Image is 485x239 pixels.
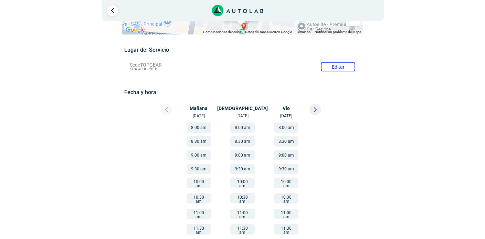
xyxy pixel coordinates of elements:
[230,193,255,203] button: 10:30 am
[274,193,298,203] button: 10:30 am
[274,164,298,174] button: 9:30 am
[187,136,211,147] button: 8:30 am
[230,164,255,174] button: 9:30 am
[187,178,211,188] button: 10:00 am
[107,5,118,16] a: Ir al paso anterior
[124,89,361,96] h5: Fecha y hora
[274,209,298,219] button: 11:00 am
[243,23,245,29] span: f
[124,26,147,34] img: Google
[212,7,263,13] a: Link al sitio de autolab
[274,150,298,160] button: 9:00 am
[274,122,298,133] button: 8:00 am
[230,122,255,133] button: 8:00 am
[274,224,298,235] button: 11:30 am
[124,47,361,53] h5: Lugar del Servicio
[203,30,241,34] button: Combinaciones de teclas
[274,136,298,147] button: 8:30 am
[315,30,361,34] a: Notificar un problema de Maps
[230,136,255,147] button: 8:30 am
[230,224,255,235] button: 11:30 am
[187,193,211,203] button: 10:30 am
[296,30,310,34] a: Términos (se abre en una nueva pestaña)
[187,150,211,160] button: 9:00 am
[124,26,147,34] a: Abre esta zona en Google Maps (se abre en una nueva ventana)
[187,164,211,174] button: 9:30 am
[187,224,211,235] button: 11:30 am
[245,30,292,34] span: Datos del mapa ©2025 Google
[274,178,298,188] button: 10:00 am
[187,122,211,133] button: 8:00 am
[187,209,211,219] button: 11:00 am
[230,178,255,188] button: 10:00 am
[230,209,255,219] button: 11:00 am
[230,150,255,160] button: 9:00 am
